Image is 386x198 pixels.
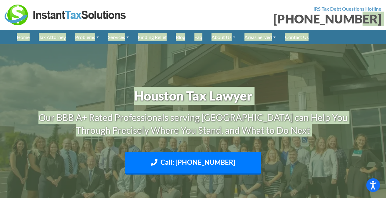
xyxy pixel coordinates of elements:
[12,30,34,44] a: Home
[24,87,363,105] h1: Houston Tax Lawyer
[280,30,313,44] a: Contact Us
[313,6,381,12] strong: IRS Tax Debt Questions Hotline
[207,30,240,44] a: About Us
[5,11,127,17] a: Instant Tax Solutions Logo
[125,152,261,175] a: Call: [PHONE_NUMBER]
[198,13,382,25] div: [PHONE_NUMBER]
[190,30,207,44] a: Faq
[34,30,70,44] a: Tax Attorney
[70,30,103,44] a: Problems
[24,111,363,136] h3: Our BBB A+ Rated Professionals serving [GEOGRAPHIC_DATA] can Help You Through Precisely Where You...
[103,30,133,44] a: Services
[5,5,127,25] img: Instant Tax Solutions Logo
[240,30,280,44] a: Areas Served
[133,30,171,44] a: Finding Relief
[171,30,190,44] a: Blog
